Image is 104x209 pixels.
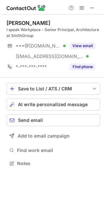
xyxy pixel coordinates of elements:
[18,118,43,123] span: Send email
[17,147,97,153] span: Find work email
[7,20,50,26] div: [PERSON_NAME]
[7,114,100,126] button: Send email
[70,43,95,49] button: Reveal Button
[7,146,100,155] button: Find work email
[18,86,89,91] div: Save to List / ATS / CRM
[7,27,100,39] div: I speak Workplace - Senior Principal, Architecture at SmithGroup
[18,102,88,107] span: AI write personalized message
[7,99,100,110] button: AI write personalized message
[7,83,100,95] button: save-profile-one-click
[16,53,84,59] span: [EMAIL_ADDRESS][DOMAIN_NAME]
[7,159,100,168] button: Notes
[17,161,97,166] span: Notes
[18,133,70,139] span: Add to email campaign
[70,64,95,70] button: Reveal Button
[16,43,61,49] span: ***@[DOMAIN_NAME]
[7,130,100,142] button: Add to email campaign
[7,4,46,12] img: ContactOut v5.3.10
